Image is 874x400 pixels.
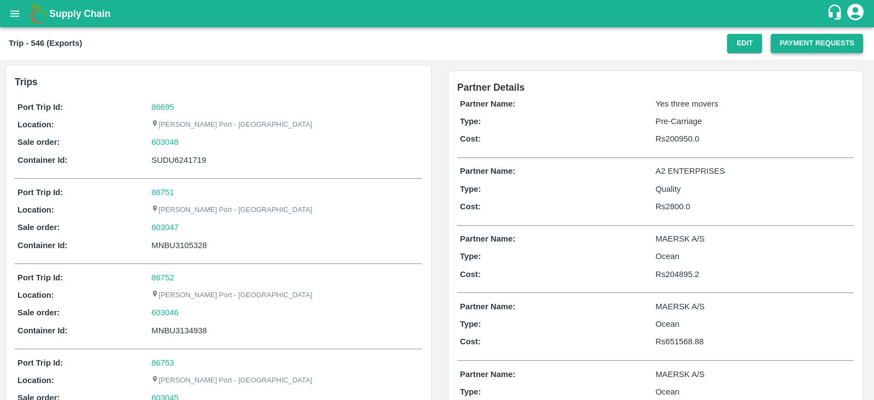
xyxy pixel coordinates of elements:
b: Cost: [460,337,481,346]
p: MAERSK A/S [655,301,851,313]
p: Ocean [655,318,851,330]
b: Cost: [460,270,481,279]
b: Port Trip Id: [17,188,63,197]
b: Trips [15,77,38,87]
div: SUDU6241719 [151,154,420,166]
p: Rs 204895.2 [655,268,851,280]
b: Type: [460,185,481,193]
button: open drawer [2,1,27,26]
a: 86752 [151,273,174,282]
div: MNBU3105328 [151,239,420,251]
b: Type: [460,387,481,396]
b: Container Id: [17,326,68,335]
p: Rs 651568.88 [655,336,851,348]
span: Partner Details [457,82,525,93]
div: MNBU3134938 [151,325,420,337]
p: [PERSON_NAME] Port - [GEOGRAPHIC_DATA] [151,375,312,386]
div: customer-support [826,4,846,23]
b: Location: [17,205,54,214]
a: 603046 [151,307,179,319]
a: 86753 [151,358,174,367]
a: 603048 [151,136,179,148]
a: Supply Chain [49,6,826,21]
b: Port Trip Id: [17,103,63,111]
b: Type: [460,320,481,328]
b: Location: [17,376,54,385]
b: Partner Name: [460,99,515,108]
p: Ocean [655,250,851,262]
p: MAERSK A/S [655,233,851,245]
p: Rs 200950.0 [655,133,851,145]
a: 86751 [151,188,174,197]
button: Edit [727,34,762,53]
div: account of current user [846,2,865,25]
b: Sale order: [17,138,60,146]
a: 603047 [151,221,179,233]
b: Type: [460,117,481,126]
b: Container Id: [17,241,68,250]
p: MAERSK A/S [655,368,851,380]
b: Trip - 546 (Exports) [9,39,82,48]
b: Sale order: [17,223,60,232]
b: Port Trip Id: [17,273,63,282]
b: Partner Name: [460,302,515,311]
b: Supply Chain [49,8,110,19]
b: Sale order: [17,308,60,317]
b: Location: [17,120,54,129]
b: Cost: [460,134,481,143]
p: [PERSON_NAME] Port - [GEOGRAPHIC_DATA] [151,120,312,130]
b: Type: [460,252,481,261]
p: [PERSON_NAME] Port - [GEOGRAPHIC_DATA] [151,205,312,215]
p: Yes three movers [655,98,851,110]
p: [PERSON_NAME] Port - [GEOGRAPHIC_DATA] [151,290,312,301]
b: Partner Name: [460,167,515,175]
p: A2 ENTERPRISES [655,165,851,177]
b: Container Id: [17,156,68,164]
b: Partner Name: [460,370,515,379]
b: Port Trip Id: [17,358,63,367]
p: Rs 2800.0 [655,201,851,213]
p: Ocean [655,386,851,398]
b: Location: [17,291,54,299]
img: logo [27,3,49,25]
a: 86695 [151,103,174,111]
p: Pre-Carriage [655,115,851,127]
b: Cost: [460,202,481,211]
p: Quality [655,183,851,195]
button: Payment Requests [771,34,863,53]
b: Partner Name: [460,234,515,243]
